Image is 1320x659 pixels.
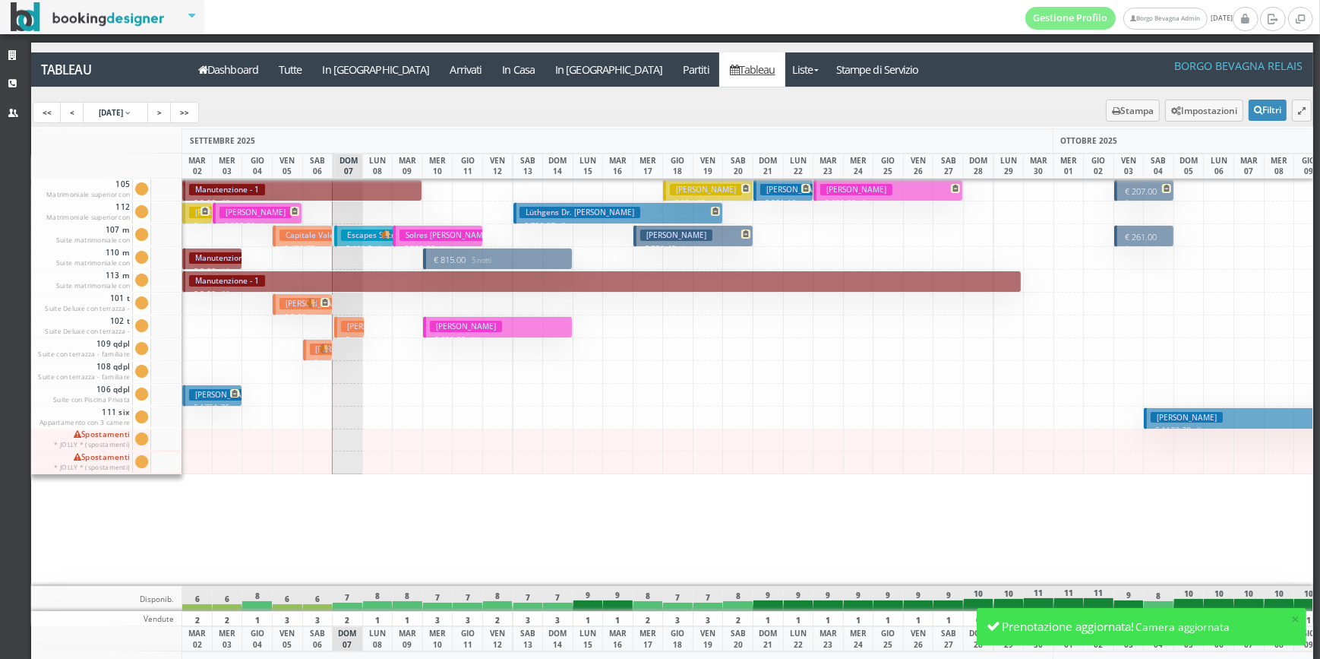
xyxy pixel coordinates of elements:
p: € 261.00 [1121,231,1170,255]
div: 6 [302,586,333,611]
div: VEN 26 [903,626,934,651]
span: 110 m [34,248,133,271]
small: 5 notti [466,255,491,265]
img: BookingDesigner.com [11,2,165,32]
small: Suite con terrazza - familiare [38,372,130,381]
button: [PERSON_NAME] € 931.40 4 notti [633,225,753,247]
div: 1 [843,611,874,626]
small: * JOLLY * (spostamenti) [55,440,131,448]
button: € 207.00 2 notti [1114,179,1174,201]
button: [PERSON_NAME] € 630.00 5 notti [423,316,573,338]
p: € 236.35 [341,334,359,382]
span: SETTEMBRE 2025 [190,135,255,146]
div: 8 [392,586,423,611]
div: MER 08 [1264,154,1295,179]
div: 3 [542,611,573,626]
div: SAB 04 [1143,154,1174,179]
img: room-undefined.png [306,298,317,308]
div: LUN 29 [993,154,1025,179]
a: Dashboard [188,52,269,87]
div: MAR 30 [1023,154,1054,179]
div: 10 [1173,586,1205,611]
h3: [PERSON_NAME] | Fonte Lapresentazione Marianna [279,298,482,309]
div: 9 [602,586,633,611]
div: VEN 05 [272,154,303,179]
span: 109 qdpl [36,339,132,360]
h3: [PERSON_NAME] [189,207,261,218]
small: 28 notti [216,290,245,299]
div: 11 [1053,586,1085,611]
small: 5 notti [856,198,882,208]
div: 7 [332,586,363,611]
button: [PERSON_NAME] | [PERSON_NAME] € 1751.76 6 notti [182,385,242,407]
div: DOM 28 [963,626,994,651]
p: € 207.00 [1121,185,1170,209]
small: 4 notti [676,244,702,254]
div: 10 [963,586,994,611]
span: Spostamenti [52,452,133,473]
div: 7 [662,586,693,611]
div: 9 [843,586,874,611]
div: DOM 21 [753,626,784,651]
div: 2 [182,611,213,626]
p: € 411.2 [341,242,390,266]
h3: Lüthgens Dr. [PERSON_NAME] [519,207,640,218]
small: 5 notti [466,335,491,345]
a: Stampe di Servizio [826,52,929,87]
div: MAR 07 [1233,154,1265,179]
p: € 0.00 [189,288,1017,300]
a: Partiti [673,52,720,87]
a: Tableau [31,52,188,87]
div: 1 [873,611,904,626]
p: € 815.00 [430,254,568,266]
h3: Manutenzione - 1 [189,275,265,287]
a: Gestione Profilo [1025,7,1116,30]
p: € 354.35 [670,197,748,209]
button: [PERSON_NAME] € 291.16 2 notti [753,179,813,201]
h3: [PERSON_NAME] [310,344,382,355]
div: 1 [813,611,844,626]
p: € 1751.76 [189,401,238,425]
button: × [1291,612,1299,626]
div: 1 [242,611,273,626]
div: 10 [1233,586,1265,611]
button: [PERSON_NAME] € 337.50 [303,339,333,361]
div: MAR 16 [602,626,633,651]
div: 3 [422,611,453,626]
div: 3 [272,611,303,626]
div: DOM 21 [753,154,784,179]
h3: [PERSON_NAME] [760,184,832,195]
div: VEN 26 [903,154,934,179]
div: 6 [212,586,243,611]
div: MAR 02 [182,154,213,179]
div: 9 [573,586,604,611]
h3: [PERSON_NAME] | [PERSON_NAME] [189,389,330,401]
button: Capitale Valentino € 450.70 2 notti [273,225,333,247]
h3: Escapes Secret [341,230,408,241]
div: 7 [542,586,573,611]
div: 1 [602,611,633,626]
p: € 291.16 [760,197,809,220]
div: SAB 06 [302,626,333,651]
div: MER 01 [1053,154,1085,179]
div: GIO 18 [662,154,693,179]
div: LUN 22 [783,626,814,651]
div: 6 [272,586,303,611]
p: € 0.00 [279,311,328,334]
div: Vendute [31,611,183,626]
h3: Capitale Valentino [279,230,359,241]
div: 1 [753,611,784,626]
button: Filtri [1249,100,1287,121]
div: 3 [662,611,693,626]
span: Spostamenti [52,429,133,450]
p: € 573.68 [189,220,207,268]
div: 0 [963,611,994,626]
div: GIO 04 [242,626,273,651]
p: € 337.50 [310,356,328,404]
div: SAB 20 [722,154,753,179]
span: 105 [34,179,133,202]
h3: [PERSON_NAME] [430,321,502,332]
h3: [PERSON_NAME] [1151,412,1223,423]
p: € 796.97 [519,220,718,232]
div: GIO 25 [873,626,904,651]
